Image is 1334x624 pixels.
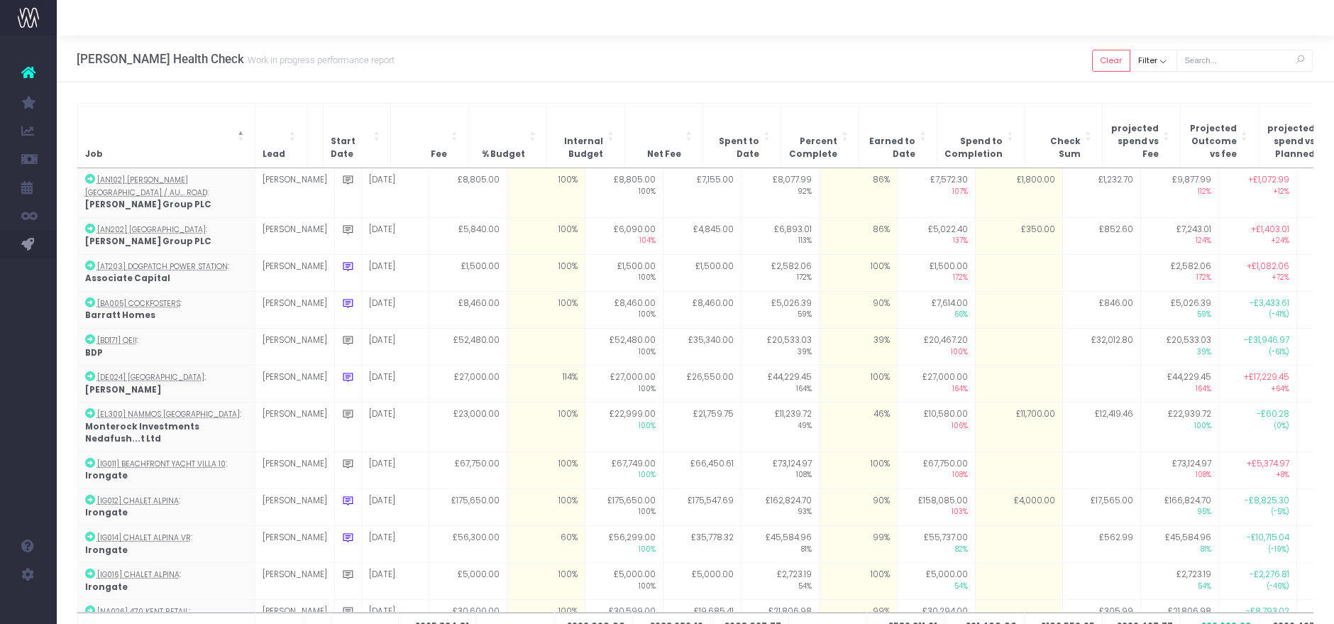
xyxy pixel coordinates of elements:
th: Projected Outcome vs fee: Activate to sort: Activate to sort [1180,103,1258,168]
td: £175,547.69 [663,488,741,525]
td: : [77,217,255,254]
td: [DATE] [361,366,429,403]
span: -£2,276.81 [1250,569,1289,581]
td: : [77,563,255,600]
th: Internal Budget: Activate to sort: Activate to sort [546,103,624,168]
td: [PERSON_NAME] [255,488,334,525]
td: £8,460.00 [429,291,507,328]
button: Clear [1092,50,1130,72]
span: 113% [749,236,812,246]
th: Percent Complete: Activate to sort: Activate to sort [781,103,859,168]
td: £1,232.70 [1062,168,1140,217]
span: 82% [905,544,968,555]
td: [PERSON_NAME] [255,254,334,291]
span: projected spend vs Fee [1110,123,1159,160]
strong: Irongate [85,581,128,593]
td: £5,022.40 [897,217,975,254]
span: 108% [749,470,812,481]
span: -£8,825.30 [1245,495,1289,508]
th: Fee: Activate to sort: Activate to sort [390,103,468,168]
span: 95% [1148,507,1211,518]
span: -£3,433.61 [1250,297,1289,310]
td: £5,000.00 [663,563,741,600]
abbr: [EL300] Nammos Maldives [97,409,240,420]
abbr: [AT203] Dogpatch Power Station [97,261,228,272]
td: £8,805.00 [585,168,663,217]
td: £2,582.06 [741,254,819,291]
td: 100% [507,488,585,525]
td: : [77,366,255,403]
td: [PERSON_NAME] [255,403,334,452]
td: : [77,254,255,291]
strong: [PERSON_NAME] [85,384,161,395]
td: 100% [819,451,897,488]
td: £44,229.45 [1140,366,1218,403]
td: £27,000.00 [429,366,507,403]
abbr: [IG012] Chalet Alpina [97,496,179,506]
span: 100% [592,384,656,395]
span: 54% [905,581,968,592]
td: : [77,451,255,488]
td: £20,467.20 [897,329,975,366]
td: : [77,329,255,366]
td: £7,155.00 [663,168,741,217]
span: Projected Outcome vs fee [1188,123,1237,160]
td: £4,000.00 [975,488,1062,525]
span: +£1,072.99 [1248,174,1289,187]
span: -£31,946.97 [1244,334,1289,347]
span: (-46%) [1226,581,1289,592]
span: Start Date [331,136,369,160]
span: +£1,082.06 [1247,261,1289,273]
td: [DATE] [361,254,429,291]
span: 108% [905,470,968,481]
th: Lead: Activate to sort: Activate to sort [255,103,307,168]
td: £1,500.00 [663,254,741,291]
td: : [77,403,255,452]
strong: Monterock Investments Nedafush...t Ltd [85,421,199,445]
td: £22,939.72 [1140,403,1218,452]
td: £66,450.61 [663,451,741,488]
span: 81% [749,544,812,555]
td: [DATE] [361,168,429,217]
th: Job: Activate to invert sorting: Activate to invert sorting [77,103,255,168]
td: £44,229.45 [741,366,819,403]
td: £562.99 [1062,526,1140,563]
td: £175,650.00 [585,488,663,525]
td: £8,077.99 [741,168,819,217]
span: 66% [905,310,968,320]
td: £73,124.97 [741,451,819,488]
td: 86% [819,217,897,254]
td: £350.00 [975,217,1062,254]
span: -£8,793.02 [1246,606,1289,618]
th: % Budget: Activate to sort: Activate to sort [468,103,546,168]
td: 114% [507,366,585,403]
h3: [PERSON_NAME] Health Check [77,52,395,66]
span: (-41%) [1226,310,1289,320]
span: +£5,374.97 [1247,458,1289,471]
span: 124% [1148,236,1211,246]
td: £35,778.32 [663,526,741,563]
span: +72% [1226,273,1289,283]
td: [PERSON_NAME] [255,451,334,488]
td: £73,124.97 [1140,451,1218,488]
span: % Budget [482,148,525,161]
td: 100% [819,366,897,403]
span: Spend to Completion [944,136,1003,160]
span: 54% [1148,581,1211,592]
td: £22,999.00 [585,403,663,452]
td: £9,877.99 [1140,168,1218,217]
span: 137% [905,236,968,246]
span: Earned to Date [866,136,915,160]
span: 59% [1148,310,1211,320]
td: 39% [819,329,897,366]
td: £1,800.00 [975,168,1062,217]
span: 104% [592,236,656,246]
td: : [77,526,255,563]
span: 112% [1148,187,1211,197]
td: [DATE] [361,217,429,254]
span: 100% [592,507,656,518]
td: 86% [819,168,897,217]
span: +24% [1226,236,1289,246]
td: £67,750.00 [897,451,975,488]
td: £17,565.00 [1062,488,1140,525]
